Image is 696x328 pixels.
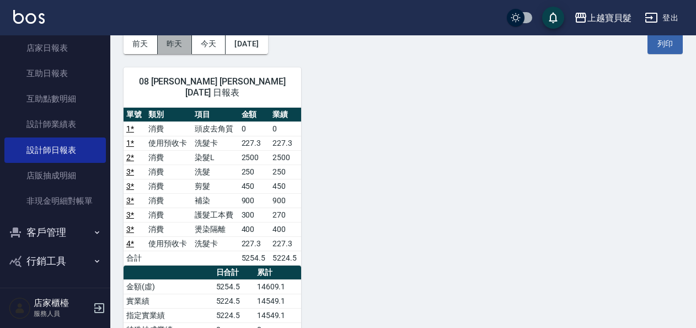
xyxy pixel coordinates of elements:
[192,222,238,236] td: 燙染隔離
[239,121,270,136] td: 0
[640,8,683,28] button: 登出
[146,150,192,165] td: 消費
[270,251,301,265] td: 5224.5
[254,308,301,322] td: 14549.1
[270,165,301,179] td: 250
[146,208,192,222] td: 消費
[146,121,192,136] td: 消費
[192,108,238,122] th: 項目
[146,193,192,208] td: 消費
[239,165,270,179] td: 250
[239,208,270,222] td: 300
[13,10,45,24] img: Logo
[146,179,192,193] td: 消費
[239,222,270,236] td: 400
[570,7,636,29] button: 上越寶貝髮
[270,108,301,122] th: 業績
[213,266,254,280] th: 日合計
[146,136,192,150] td: 使用預收卡
[34,309,90,319] p: 服務人員
[270,193,301,208] td: 900
[4,218,106,247] button: 客戶管理
[254,266,301,280] th: 累計
[124,34,158,54] button: 前天
[4,86,106,112] a: 互助點數明細
[587,11,631,25] div: 上越寶貝髮
[137,76,288,98] span: 08 [PERSON_NAME] [PERSON_NAME] [DATE] 日報表
[239,193,270,208] td: 900
[124,251,146,265] td: 合計
[124,294,213,308] td: 實業績
[192,179,238,193] td: 剪髮
[4,137,106,163] a: 設計師日報表
[4,188,106,214] a: 非現金明細對帳單
[146,108,192,122] th: 類別
[239,236,270,251] td: 227.3
[213,279,254,294] td: 5254.5
[213,308,254,322] td: 5224.5
[124,108,301,266] table: a dense table
[9,297,31,319] img: Person
[124,279,213,294] td: 金額(虛)
[146,165,192,179] td: 消費
[270,236,301,251] td: 227.3
[254,279,301,294] td: 14609.1
[239,108,270,122] th: 金額
[4,35,106,61] a: 店家日報表
[192,165,238,179] td: 洗髮
[647,34,683,54] button: 列印
[270,208,301,222] td: 270
[542,7,564,29] button: save
[270,150,301,165] td: 2500
[4,61,106,86] a: 互助日報表
[239,251,270,265] td: 5254.5
[270,136,301,150] td: 227.3
[4,163,106,188] a: 店販抽成明細
[192,208,238,222] td: 護髮工本費
[124,308,213,322] td: 指定實業績
[192,121,238,136] td: 頭皮去角質
[239,150,270,165] td: 2500
[4,247,106,276] button: 行銷工具
[34,298,90,309] h5: 店家櫃檯
[226,34,267,54] button: [DATE]
[254,294,301,308] td: 14549.1
[192,236,238,251] td: 洗髮卡
[124,108,146,122] th: 單號
[192,136,238,150] td: 洗髮卡
[270,179,301,193] td: 450
[270,222,301,236] td: 400
[4,112,106,137] a: 設計師業績表
[213,294,254,308] td: 5224.5
[192,193,238,208] td: 補染
[192,34,226,54] button: 今天
[239,179,270,193] td: 450
[158,34,192,54] button: 昨天
[239,136,270,150] td: 227.3
[192,150,238,165] td: 染髮L
[146,222,192,236] td: 消費
[270,121,301,136] td: 0
[146,236,192,251] td: 使用預收卡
